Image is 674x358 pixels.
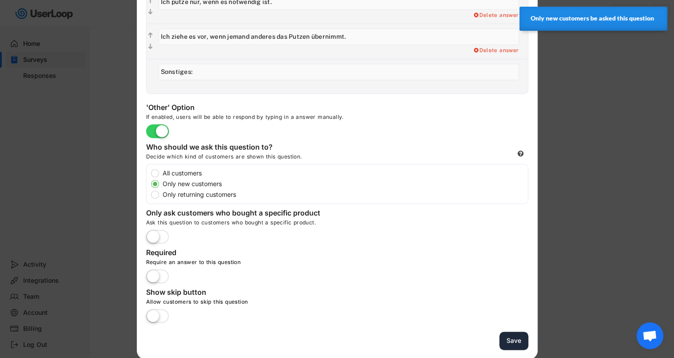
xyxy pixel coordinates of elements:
text:  [148,43,153,50]
input: Sonstiges: [159,64,519,80]
text:  [148,32,153,39]
button:  [147,42,154,51]
a: Chat öffnen [637,322,663,349]
strong: Only new customers be asked this question [531,15,654,22]
div: Require an answer to this question [146,259,413,269]
div: If enabled, users will be able to respond by typing in a answer manually. [146,114,413,124]
label: Only new customers [160,181,528,187]
div: Delete answer [473,12,519,19]
text:  [148,8,153,16]
div: Show skip button [146,288,324,298]
div: Delete answer [473,47,519,54]
input: Ich ziehe es vor, wenn jemand anderes das Putzen übernimmt. [159,28,519,45]
button: Save [499,332,528,350]
button:  [147,8,154,16]
div: Decide which kind of customers are shown this question. [146,153,369,164]
div: Allow customers to skip this question [146,298,413,309]
div: 'Other' Option [146,103,324,114]
div: Required [146,248,324,259]
div: Ask this question to customers who bought a specific product. [146,219,528,230]
div: Only ask customers who bought a specific product [146,208,324,219]
label: All customers [160,170,528,176]
div: Who should we ask this question to? [146,142,324,153]
label: Only returning customers [160,191,528,198]
button:  [147,31,154,40]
